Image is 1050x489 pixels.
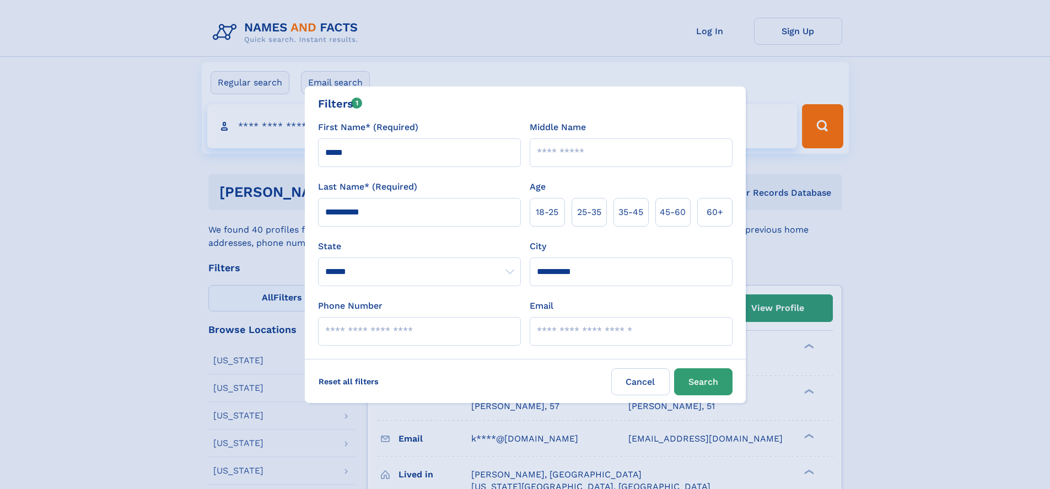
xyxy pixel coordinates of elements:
label: Age [530,180,546,194]
label: First Name* (Required) [318,121,418,134]
span: 45‑60 [660,206,686,219]
span: 25‑35 [577,206,601,219]
label: Last Name* (Required) [318,180,417,194]
button: Search [674,368,733,395]
span: 35‑45 [618,206,643,219]
span: 60+ [707,206,723,219]
label: Email [530,299,553,313]
label: Middle Name [530,121,586,134]
span: 18‑25 [536,206,558,219]
label: State [318,240,521,253]
label: Cancel [611,368,670,395]
label: City [530,240,546,253]
label: Reset all filters [311,368,386,395]
div: Filters [318,95,363,112]
label: Phone Number [318,299,383,313]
